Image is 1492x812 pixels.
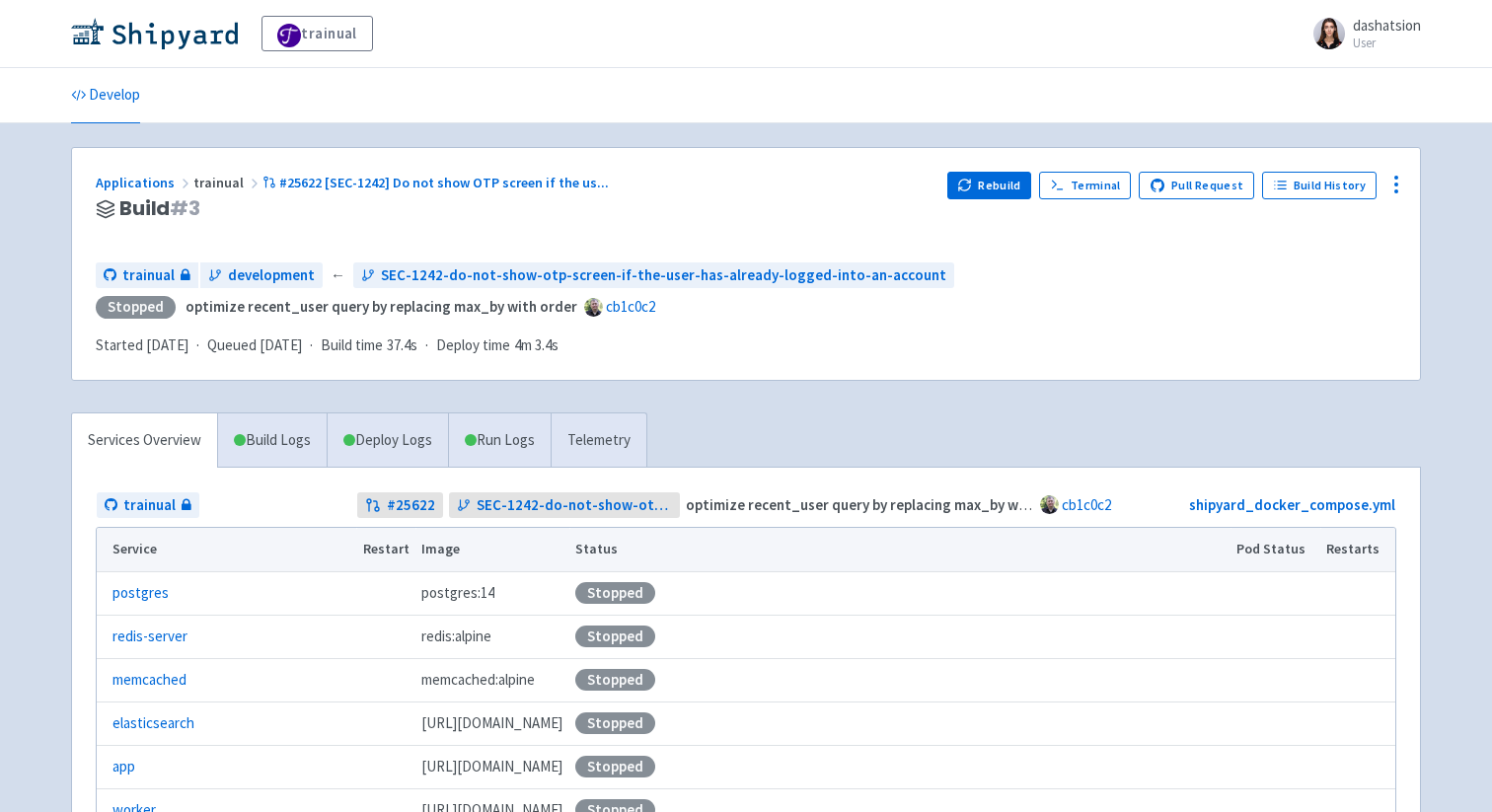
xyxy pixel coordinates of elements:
[947,172,1032,199] button: Rebuild
[421,756,562,778] span: [DOMAIN_NAME][URL]
[112,626,187,648] a: redis-server
[421,669,535,692] span: memcached:alpine
[261,16,373,51] a: trainual
[1353,37,1421,49] small: User
[514,334,559,357] span: 4m 3.4s
[436,334,510,357] span: Deploy time
[1320,528,1395,571] th: Restarts
[200,262,323,289] a: development
[71,68,140,123] a: Develop
[331,264,345,287] span: ←
[1231,528,1320,571] th: Pod Status
[421,582,494,605] span: postgres:14
[260,335,302,354] time: [DATE]
[1039,172,1131,199] a: Terminal
[327,413,448,468] a: Deploy Logs
[97,492,199,519] a: trainual
[575,712,655,734] div: Stopped
[279,174,609,191] span: #25622 [SEC-1242] Do not show OTP screen if the us ...
[97,528,356,571] th: Service
[193,174,262,191] span: trainual
[96,174,193,191] a: Applications
[449,492,681,519] a: SEC-1242-do-not-show-otp-screen-if-the-user-has-already-logged-into-an-account
[606,297,655,316] a: cb1c0c2
[119,197,200,220] span: Build
[1353,16,1421,35] span: dashatsion
[96,296,176,319] div: Stopped
[207,335,302,354] span: Queued
[1262,172,1377,199] a: Build History
[569,528,1231,571] th: Status
[122,264,175,287] span: trainual
[112,712,194,735] a: elasticsearch
[146,335,188,354] time: [DATE]
[356,528,415,571] th: Restart
[228,264,315,287] span: development
[112,582,169,605] a: postgres
[477,494,673,517] span: SEC-1242-do-not-show-otp-screen-if-the-user-has-already-logged-into-an-account
[415,528,569,571] th: Image
[112,669,186,692] a: memcached
[96,335,188,354] span: Started
[421,712,562,735] span: [DOMAIN_NAME][URL]
[381,264,946,287] span: SEC-1242-do-not-show-otp-screen-if-the-user-has-already-logged-into-an-account
[448,413,551,468] a: Run Logs
[575,582,655,604] div: Stopped
[1062,495,1111,514] a: cb1c0c2
[575,669,655,691] div: Stopped
[551,413,646,468] a: Telemetry
[575,756,655,777] div: Stopped
[357,492,443,519] a: #25622
[72,413,217,468] a: Services Overview
[387,334,417,357] span: 37.4s
[96,262,198,289] a: trainual
[218,413,327,468] a: Build Logs
[421,626,491,648] span: redis:alpine
[112,756,135,778] a: app
[262,174,612,191] a: #25622 [SEC-1242] Do not show OTP screen if the us...
[71,18,238,49] img: Shipyard logo
[575,626,655,647] div: Stopped
[170,194,200,222] span: # 3
[353,262,954,289] a: SEC-1242-do-not-show-otp-screen-if-the-user-has-already-logged-into-an-account
[321,334,383,357] span: Build time
[387,494,435,517] strong: # 25622
[123,494,176,517] span: trainual
[1139,172,1254,199] a: Pull Request
[1189,495,1395,514] a: shipyard_docker_compose.yml
[686,495,1078,514] strong: optimize recent_user query by replacing max_by with order
[1302,18,1421,49] a: dashatsion User
[96,334,570,357] div: · · ·
[186,297,577,316] strong: optimize recent_user query by replacing max_by with order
